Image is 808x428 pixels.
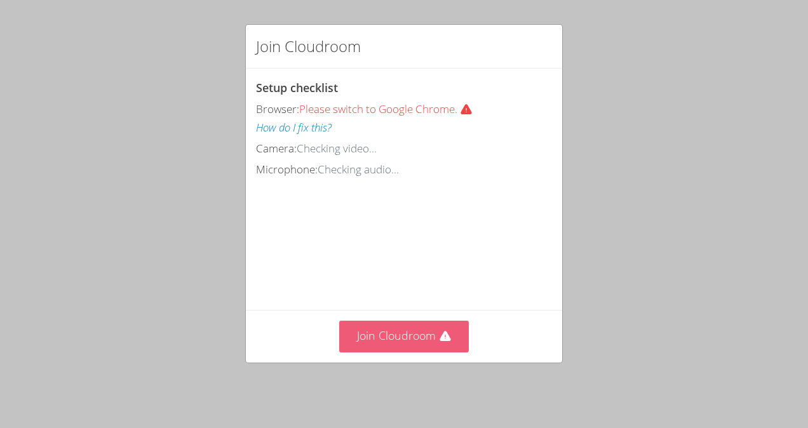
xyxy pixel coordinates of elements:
h2: Join Cloudroom [256,35,361,58]
span: Browser: [256,102,299,116]
button: Join Cloudroom [339,321,469,352]
span: Microphone: [256,162,318,177]
button: How do I fix this? [256,119,332,137]
span: Camera: [256,141,297,156]
span: Setup checklist [256,80,338,95]
span: Checking video... [297,141,377,156]
span: Please switch to Google Chrome. [299,102,478,116]
span: Checking audio... [318,162,399,177]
